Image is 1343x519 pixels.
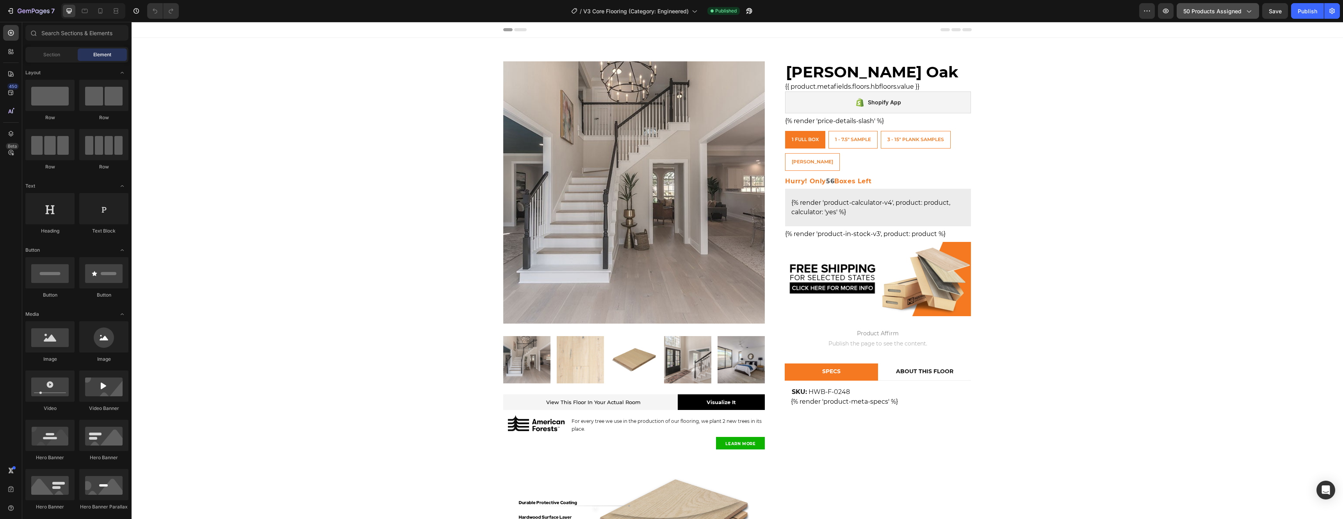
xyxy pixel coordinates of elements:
[660,137,702,143] span: [PERSON_NAME]
[660,366,675,374] p: SKU:
[594,419,624,424] strong: LEARN MORE
[764,346,822,354] p: ABOUT THIS FLOOR
[79,503,128,510] div: Hero Banner Parallax
[6,143,19,149] div: Beta
[440,396,630,410] span: For every tree we use in the production of our flooring, we plant 2 new trees in its place.
[25,311,39,318] span: Media
[654,95,752,104] div: {% render 'price-details-slash' %}
[25,183,35,190] span: Text
[660,115,687,120] span: 1 Full Box
[1291,3,1324,19] button: Publish
[1316,481,1335,499] div: Open Intercom Messenger
[691,346,709,354] p: SPECS
[51,6,55,16] p: 7
[79,356,128,363] div: Image
[79,454,128,461] div: Hero Banner
[715,7,737,14] span: Published
[1298,7,1317,15] div: Publish
[116,244,128,256] span: Toggle open
[79,227,128,234] div: Text Block
[659,375,833,385] div: {% render 'product-meta-specs' %}
[43,51,60,58] span: Section
[7,83,19,89] div: 450
[415,377,509,383] span: View This Floor In Your Actual Room
[79,163,128,170] div: Row
[756,115,812,120] span: 3 - 15" Plank Samples
[1177,3,1259,19] button: 50 products assigned
[25,503,75,510] div: Hero Banner
[1269,8,1282,14] span: Save
[695,156,703,163] span: 56
[25,114,75,121] div: Row
[654,61,788,68] span: {{ product.metafields.floors.hbfloors.value }}
[654,318,839,326] span: Publish the page to see the content.
[584,415,633,428] a: LEARN MORE
[93,51,111,58] span: Element
[575,377,604,383] span: Visualize It
[25,454,75,461] div: Hero Banner
[25,69,41,76] span: Layout
[25,227,75,234] div: Heading
[736,76,769,85] div: Shopify App
[25,163,75,170] div: Row
[546,372,634,388] a: Visualize It
[654,40,839,60] h1: [PERSON_NAME] Oak
[79,114,128,121] div: Row
[25,247,40,254] span: Button
[583,7,689,15] span: V3 Core Flooring (Category: Engineered)
[654,155,740,164] p: Hurry! Only Boxes Left
[25,292,75,299] div: Button
[79,292,128,299] div: Button
[654,220,839,294] img: gempages_474985365061502107-009fa706-d583-4496-acec-033dc0eed309.jpg
[25,356,75,363] div: Image
[3,3,58,19] button: 7
[25,25,128,41] input: Search Sections & Elements
[79,405,128,412] div: Video Banner
[1262,3,1288,19] button: Save
[1183,7,1241,15] span: 50 products assigned
[372,391,436,413] img: gempages_474985365061502107-af96eb17-6f85-4937-8253-d524ec0e662c.png
[660,176,833,195] div: {% render 'product-calculator-v4', product: product, calculator: 'yes' %}
[116,180,128,192] span: Toggle open
[704,115,739,120] span: 1 - 7.5" Sample
[25,405,75,412] div: Video
[116,66,128,79] span: Toggle open
[676,365,719,375] h2: HWB-F-0248
[116,308,128,320] span: Toggle open
[132,22,1343,519] iframe: Design area
[654,208,839,217] div: {% render 'product-in-stock-v3', product: product %}
[654,307,839,316] span: Product Affirm
[580,7,582,15] span: /
[147,3,179,19] div: Undo/Redo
